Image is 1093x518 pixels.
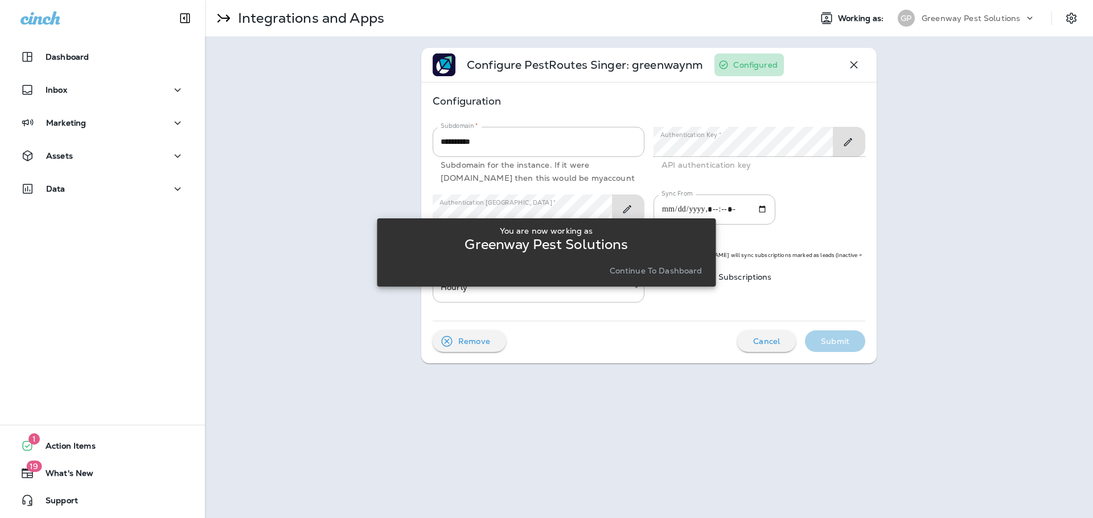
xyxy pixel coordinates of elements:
p: Data [46,184,65,193]
button: Cancel [737,330,796,352]
button: Dashboard [11,45,194,68]
p: Dashboard [46,52,89,61]
div: GP [898,10,915,27]
button: Toggle Edit [837,132,858,152]
p: Marketing [46,118,86,127]
button: 19What's New [11,462,194,484]
p: Greenway Pest Solutions [465,240,628,249]
span: Working as: [838,14,886,23]
p: Continue to Dashboard [610,266,702,275]
button: Assets [11,144,194,167]
span: Support [34,496,78,509]
p: Greenway Pest Solutions [922,14,1020,23]
span: What's New [34,469,93,482]
p: Integrations and Apps [233,10,384,27]
span: Action Items [34,441,96,455]
button: Inbox [11,78,194,101]
button: Settings [1061,8,1082,28]
p: Cancel [753,337,780,346]
button: Support [11,489,194,512]
p: Inbox [46,85,67,94]
span: Include Lead Subscriptions [665,272,772,281]
p: Assets [46,151,73,160]
button: Data [11,177,194,200]
h6: If enabled, [PERSON_NAME] will sync subscriptions marked as leads (inactive = -3). [654,251,865,268]
button: 1Action Items [11,434,194,457]
p: API authentication key [661,159,857,172]
span: 19 [26,461,42,472]
button: Continue to Dashboard [605,263,707,279]
p: Configured [733,60,777,69]
div: You have configured this credential [714,53,783,76]
button: Marketing [11,111,194,134]
button: Collapse Sidebar [169,7,201,30]
span: 1 [28,433,40,445]
p: You are now working as [500,226,593,235]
